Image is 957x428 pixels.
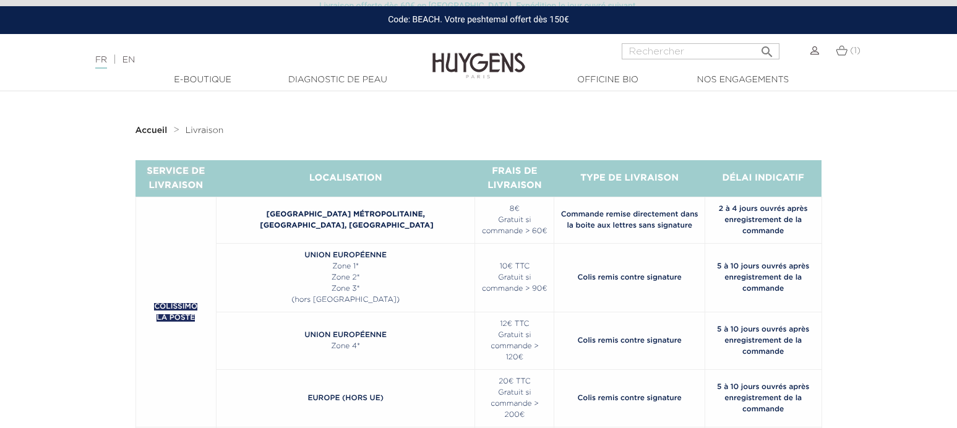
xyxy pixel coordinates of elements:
[580,173,679,182] strong: TYPE DE LIVRAISON
[135,126,170,135] a: Accueil
[307,395,384,402] strong: EUROPE (HORS UE)
[223,272,468,283] p: Zone 2*
[141,74,265,87] a: E-Boutique
[487,166,542,190] strong: FRAIS DE LIVRAISON
[135,126,168,135] strong: Accueil
[223,341,468,352] p: Zone 4*
[554,244,705,312] td: Colis remis contre signature
[723,173,804,182] strong: DÉLAI INDICATIF
[554,370,705,427] td: Colis remis contre signature
[622,43,779,59] input: Rechercher
[756,40,778,56] button: 
[122,56,135,64] a: EN
[850,46,860,55] span: (1)
[481,203,547,215] p: 8€
[95,56,107,69] a: FR
[481,272,547,294] p: Gratuit si commande > 90€
[554,197,705,244] td: Commande remise directement dans la boite aux lettres sans signature
[836,46,861,56] a: (1)
[309,173,382,182] strong: LOCALISATION
[705,244,822,312] td: 5 à 10 jours ouvrés après enregistrement de la commande
[481,319,547,330] p: 12€ TTC
[304,252,387,259] strong: UNION EUROPÉENNE
[760,41,775,56] i: 
[481,215,547,237] p: Gratuit si commande > 60€
[705,312,822,370] td: 5 à 10 jours ouvrés après enregistrement de la commande
[223,283,468,294] p: Zone 3*
[304,332,387,339] strong: UNION EUROPÉENNE
[481,330,547,363] p: Gratuit si commande > 120€
[554,312,705,370] td: Colis remis contre signature
[705,370,822,427] td: 5 à 10 jours ouvrés après enregistrement de la commande
[186,126,224,135] a: Livraison
[481,376,547,387] p: 20€ TTC
[154,303,197,310] span: COLISSIMO
[481,261,547,272] p: 10€ TTC
[546,74,670,87] a: Officine Bio
[89,53,390,67] div: |
[481,387,547,421] p: Gratuit si commande > 200€
[681,74,805,87] a: Nos engagements
[432,33,525,80] img: Huygens
[276,74,400,87] a: Diagnostic de peau
[223,261,468,272] p: Zone 1*
[705,197,822,244] td: 2 à 4 jours ouvrés après enregistrement de la commande
[147,166,205,190] strong: SERVICE DE LIVRAISON
[267,211,351,218] strong: [GEOGRAPHIC_DATA]
[223,294,468,306] p: (hors [GEOGRAPHIC_DATA])
[157,314,195,322] span: LA POSTE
